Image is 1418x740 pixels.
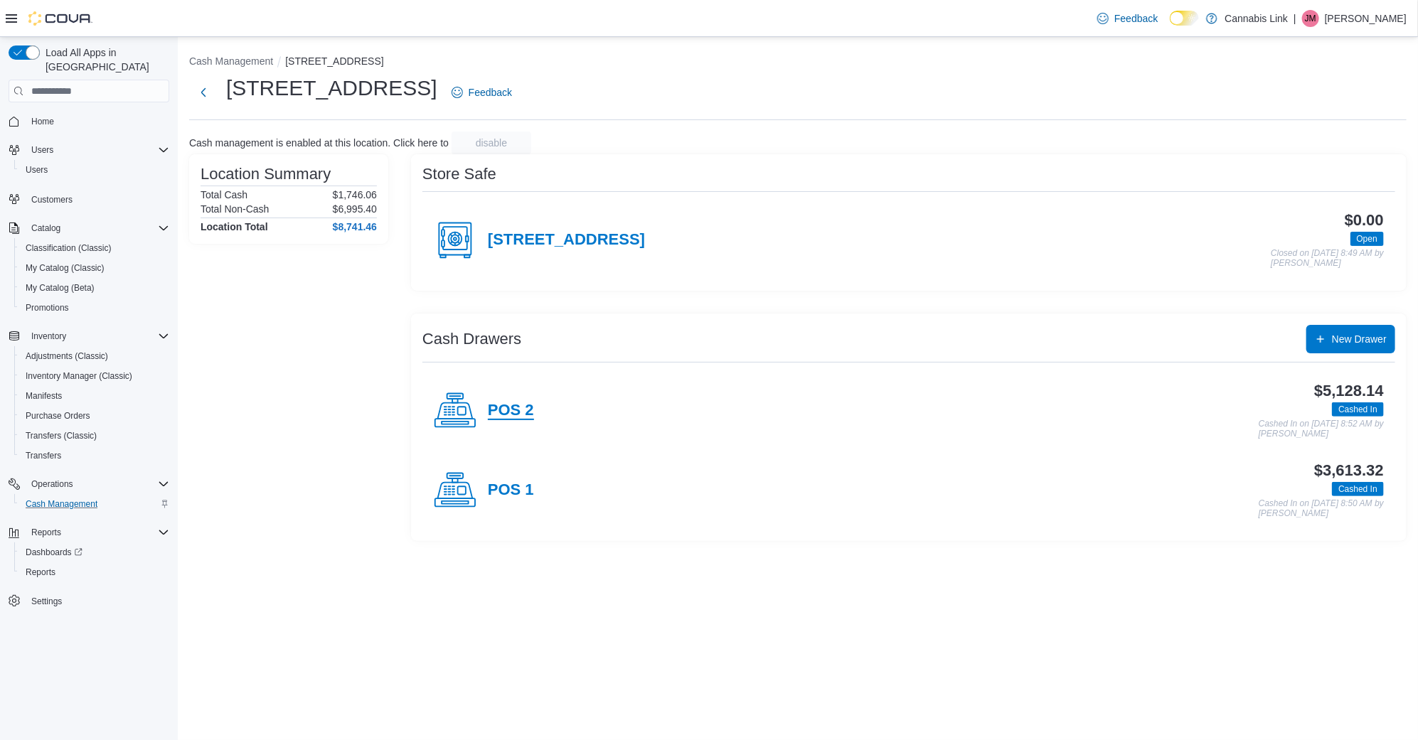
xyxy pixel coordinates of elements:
button: Inventory [26,328,72,345]
span: Promotions [26,302,69,313]
button: Customers [3,188,175,209]
button: My Catalog (Beta) [14,278,175,298]
p: | [1294,10,1296,27]
p: $6,995.40 [333,203,377,215]
span: Dashboards [20,544,169,561]
span: Home [26,112,169,130]
input: Dark Mode [1170,11,1200,26]
span: Inventory [26,328,169,345]
button: My Catalog (Classic) [14,258,175,278]
p: Cashed In on [DATE] 8:50 AM by [PERSON_NAME] [1259,499,1384,518]
a: Adjustments (Classic) [20,348,114,365]
button: disable [452,132,531,154]
button: Purchase Orders [14,406,175,426]
h4: POS 1 [488,481,534,500]
h4: POS 2 [488,402,534,420]
span: Inventory Manager (Classic) [26,370,132,382]
span: Settings [31,596,62,607]
button: Home [3,111,175,132]
a: Cash Management [20,495,103,513]
button: Cash Management [14,494,175,514]
span: My Catalog (Classic) [26,262,105,274]
h3: $5,128.14 [1314,382,1384,400]
p: Cannabis Link [1225,10,1288,27]
button: New Drawer [1306,325,1395,353]
button: Adjustments (Classic) [14,346,175,366]
button: Users [14,160,175,180]
span: My Catalog (Classic) [20,259,169,277]
a: Transfers [20,447,67,464]
span: Reports [26,524,169,541]
button: Users [26,141,59,159]
span: Catalog [31,222,60,234]
p: Cash management is enabled at this location. Click here to [189,137,449,149]
img: Cova [28,11,92,26]
button: Catalog [3,218,175,238]
span: Reports [26,567,55,578]
span: Users [20,161,169,178]
button: Inventory [3,326,175,346]
span: Transfers [20,447,169,464]
a: Settings [26,593,68,610]
button: Reports [14,562,175,582]
button: [STREET_ADDRESS] [285,55,383,67]
span: Open [1357,232,1377,245]
span: JM [1305,10,1316,27]
span: Classification (Classic) [26,242,112,254]
span: Customers [26,190,169,208]
nav: Complex example [9,105,169,648]
button: Operations [3,474,175,494]
span: Adjustments (Classic) [26,350,108,362]
button: Promotions [14,298,175,318]
button: Transfers (Classic) [14,426,175,446]
span: Users [31,144,53,156]
h4: $8,741.46 [333,221,377,232]
span: disable [476,136,507,150]
a: Promotions [20,299,75,316]
button: Operations [26,476,79,493]
span: Operations [26,476,169,493]
a: Feedback [1092,4,1163,33]
button: Next [189,78,218,107]
span: Manifests [20,387,169,404]
span: Promotions [20,299,169,316]
span: My Catalog (Beta) [26,282,95,294]
nav: An example of EuiBreadcrumbs [189,54,1407,71]
span: Cash Management [20,495,169,513]
h3: Store Safe [422,166,496,183]
span: Transfers (Classic) [26,430,97,441]
button: Cash Management [189,55,273,67]
button: Reports [26,524,67,541]
span: Classification (Classic) [20,240,169,257]
button: Classification (Classic) [14,238,175,258]
span: Settings [26,592,169,610]
h4: Location Total [201,221,268,232]
span: Feedback [469,85,512,100]
span: Operations [31,478,73,490]
p: $1,746.06 [333,189,377,200]
span: My Catalog (Beta) [20,279,169,296]
a: Purchase Orders [20,407,96,424]
h4: [STREET_ADDRESS] [488,231,645,250]
p: Cashed In on [DATE] 8:52 AM by [PERSON_NAME] [1259,419,1384,439]
span: Load All Apps in [GEOGRAPHIC_DATA] [40,45,169,74]
a: Inventory Manager (Classic) [20,368,138,385]
span: Catalog [26,220,169,237]
button: Users [3,140,175,160]
span: Cashed In [1332,402,1384,417]
span: New Drawer [1332,332,1387,346]
a: Dashboards [20,544,88,561]
span: Adjustments (Classic) [20,348,169,365]
a: Users [20,161,53,178]
h3: $0.00 [1345,212,1384,229]
h6: Total Cash [201,189,247,200]
button: Manifests [14,386,175,406]
span: Dashboards [26,547,82,558]
span: Manifests [26,390,62,402]
p: [PERSON_NAME] [1325,10,1407,27]
span: Feedback [1114,11,1158,26]
span: Inventory Manager (Classic) [20,368,169,385]
button: Inventory Manager (Classic) [14,366,175,386]
span: Open [1350,232,1384,246]
span: Home [31,116,54,127]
